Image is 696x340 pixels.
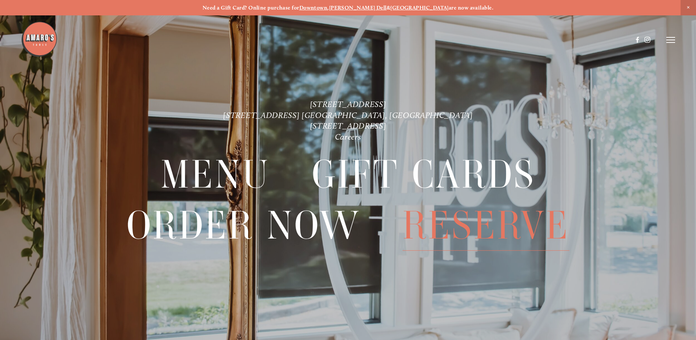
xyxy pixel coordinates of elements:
[329,4,387,11] a: [PERSON_NAME] Dell
[387,4,390,11] strong: &
[312,149,535,199] a: Gift Cards
[390,4,449,11] a: [GEOGRAPHIC_DATA]
[21,21,58,58] img: Amaro's Table
[402,200,569,251] span: Reserve
[449,4,493,11] strong: are now available.
[310,99,386,109] a: [STREET_ADDRESS]
[161,149,270,199] a: Menu
[402,200,569,250] a: Reserve
[335,132,361,142] a: Careers
[127,200,361,251] span: Order Now
[127,200,361,250] a: Order Now
[299,4,328,11] a: Downtown
[310,121,386,131] a: [STREET_ADDRESS]
[203,4,299,11] strong: Need a Gift Card? Online purchase for
[327,4,329,11] strong: ,
[223,110,473,120] a: [STREET_ADDRESS] [GEOGRAPHIC_DATA], [GEOGRAPHIC_DATA]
